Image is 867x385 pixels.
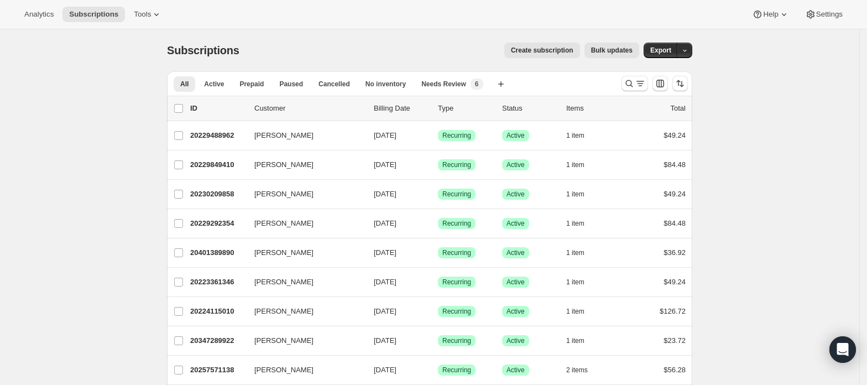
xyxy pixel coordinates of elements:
[763,10,778,19] span: Help
[190,216,686,231] div: 20229292354[PERSON_NAME][DATE]SuccessRecurringSuccessActive1 item$84.48
[190,335,246,346] p: 20347289922
[664,131,686,139] span: $49.24
[442,190,471,199] span: Recurring
[254,159,314,170] span: [PERSON_NAME]
[566,128,597,143] button: 1 item
[374,160,396,169] span: [DATE]
[504,43,580,58] button: Create subscription
[254,335,314,346] span: [PERSON_NAME]
[254,365,314,376] span: [PERSON_NAME]
[248,273,358,291] button: [PERSON_NAME]
[664,336,686,345] span: $23.72
[279,80,303,89] span: Paused
[660,307,686,315] span: $126.72
[506,336,525,345] span: Active
[254,277,314,288] span: [PERSON_NAME]
[248,127,358,144] button: [PERSON_NAME]
[18,7,60,22] button: Analytics
[374,278,396,286] span: [DATE]
[475,80,479,89] span: 6
[506,219,525,228] span: Active
[566,307,584,316] span: 1 item
[134,10,151,19] span: Tools
[190,362,686,378] div: 20257571138[PERSON_NAME][DATE]SuccessRecurringSuccessActive2 items$56.28
[442,307,471,316] span: Recurring
[566,157,597,173] button: 1 item
[652,76,668,91] button: Customize table column order and visibility
[254,306,314,317] span: [PERSON_NAME]
[566,248,584,257] span: 1 item
[591,46,633,55] span: Bulk updates
[204,80,224,89] span: Active
[442,248,471,257] span: Recurring
[506,307,525,316] span: Active
[190,103,686,114] div: IDCustomerBilling DateTypeStatusItemsTotal
[664,160,686,169] span: $84.48
[190,128,686,143] div: 20229488962[PERSON_NAME][DATE]SuccessRecurringSuccessActive1 item$49.24
[421,80,466,89] span: Needs Review
[671,103,686,114] p: Total
[664,219,686,227] span: $84.48
[492,76,510,92] button: Create new view
[745,7,796,22] button: Help
[442,336,471,345] span: Recurring
[566,245,597,261] button: 1 item
[248,244,358,262] button: [PERSON_NAME]
[829,336,856,363] div: Open Intercom Messenger
[664,190,686,198] span: $49.24
[127,7,169,22] button: Tools
[566,366,588,374] span: 2 items
[24,10,54,19] span: Analytics
[190,157,686,173] div: 20229849410[PERSON_NAME][DATE]SuccessRecurringSuccessActive1 item$84.48
[566,219,584,228] span: 1 item
[442,219,471,228] span: Recurring
[62,7,125,22] button: Subscriptions
[374,248,396,257] span: [DATE]
[254,189,314,200] span: [PERSON_NAME]
[672,76,688,91] button: Sort the results
[239,80,264,89] span: Prepaid
[566,131,584,140] span: 1 item
[506,190,525,199] span: Active
[584,43,639,58] button: Bulk updates
[798,7,849,22] button: Settings
[506,248,525,257] span: Active
[506,278,525,287] span: Active
[248,185,358,203] button: [PERSON_NAME]
[566,160,584,169] span: 1 item
[566,216,597,231] button: 1 item
[190,189,246,200] p: 20230209858
[566,103,621,114] div: Items
[502,103,557,114] p: Status
[254,130,314,141] span: [PERSON_NAME]
[254,103,365,114] p: Customer
[664,248,686,257] span: $36.92
[374,190,396,198] span: [DATE]
[190,245,686,261] div: 20401389890[PERSON_NAME][DATE]SuccessRecurringSuccessActive1 item$36.92
[511,46,573,55] span: Create subscription
[180,80,189,89] span: All
[190,274,686,290] div: 20223361346[PERSON_NAME][DATE]SuccessRecurringSuccessActive1 item$49.24
[506,160,525,169] span: Active
[374,307,396,315] span: [DATE]
[190,306,246,317] p: 20224115010
[566,278,584,287] span: 1 item
[442,278,471,287] span: Recurring
[254,247,314,258] span: [PERSON_NAME]
[190,103,246,114] p: ID
[190,159,246,170] p: 20229849410
[566,362,600,378] button: 2 items
[566,333,597,348] button: 1 item
[442,366,471,374] span: Recurring
[816,10,843,19] span: Settings
[190,365,246,376] p: 20257571138
[650,46,671,55] span: Export
[69,10,118,19] span: Subscriptions
[167,44,239,56] span: Subscriptions
[438,103,493,114] div: Type
[190,247,246,258] p: 20401389890
[664,366,686,374] span: $56.28
[248,215,358,232] button: [PERSON_NAME]
[190,333,686,348] div: 20347289922[PERSON_NAME][DATE]SuccessRecurringSuccessActive1 item$23.72
[190,186,686,202] div: 20230209858[PERSON_NAME][DATE]SuccessRecurringSuccessActive1 item$49.24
